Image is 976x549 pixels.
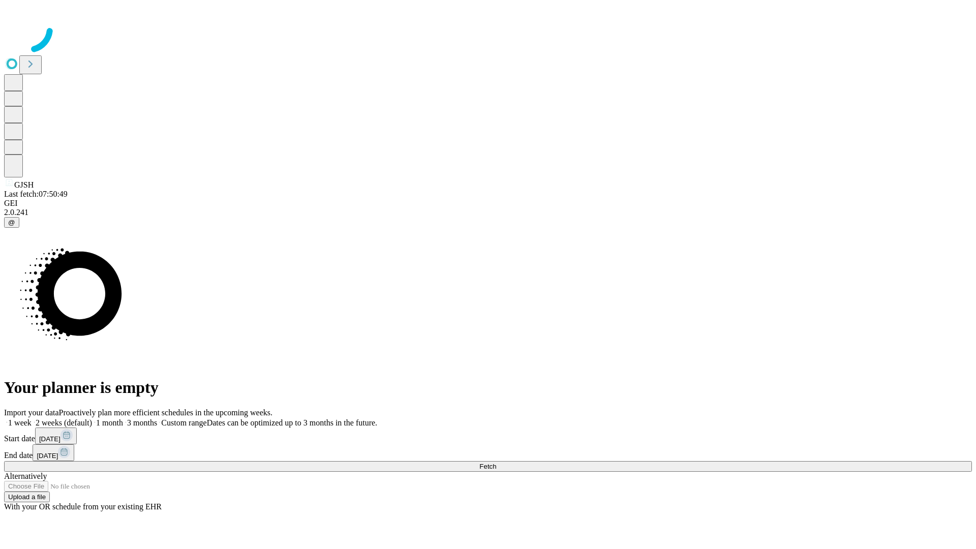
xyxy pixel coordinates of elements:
[4,428,972,444] div: Start date
[14,180,34,189] span: GJSH
[127,418,157,427] span: 3 months
[39,435,60,443] span: [DATE]
[4,199,972,208] div: GEI
[479,463,496,470] span: Fetch
[4,472,47,480] span: Alternatively
[35,428,77,444] button: [DATE]
[4,217,19,228] button: @
[4,502,162,511] span: With your OR schedule from your existing EHR
[4,492,50,502] button: Upload a file
[161,418,206,427] span: Custom range
[4,378,972,397] h1: Your planner is empty
[59,408,272,417] span: Proactively plan more efficient schedules in the upcoming weeks.
[37,452,58,460] span: [DATE]
[207,418,377,427] span: Dates can be optimized up to 3 months in the future.
[4,408,59,417] span: Import your data
[96,418,123,427] span: 1 month
[36,418,92,427] span: 2 weeks (default)
[4,444,972,461] div: End date
[8,219,15,226] span: @
[4,208,972,217] div: 2.0.241
[8,418,32,427] span: 1 week
[4,461,972,472] button: Fetch
[4,190,68,198] span: Last fetch: 07:50:49
[33,444,74,461] button: [DATE]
